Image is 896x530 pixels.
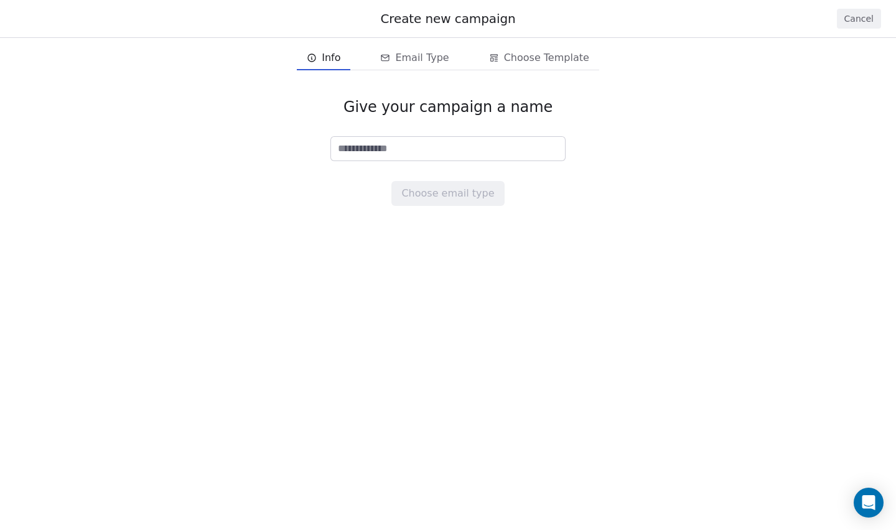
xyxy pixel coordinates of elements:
div: Open Intercom Messenger [854,488,884,518]
span: Give your campaign a name [343,98,553,116]
div: email creation steps [297,45,599,70]
span: Email Type [395,50,449,65]
button: Choose email type [391,181,504,206]
span: Choose Template [504,50,589,65]
span: Info [322,50,340,65]
button: Cancel [837,9,881,29]
div: Create new campaign [15,10,881,27]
